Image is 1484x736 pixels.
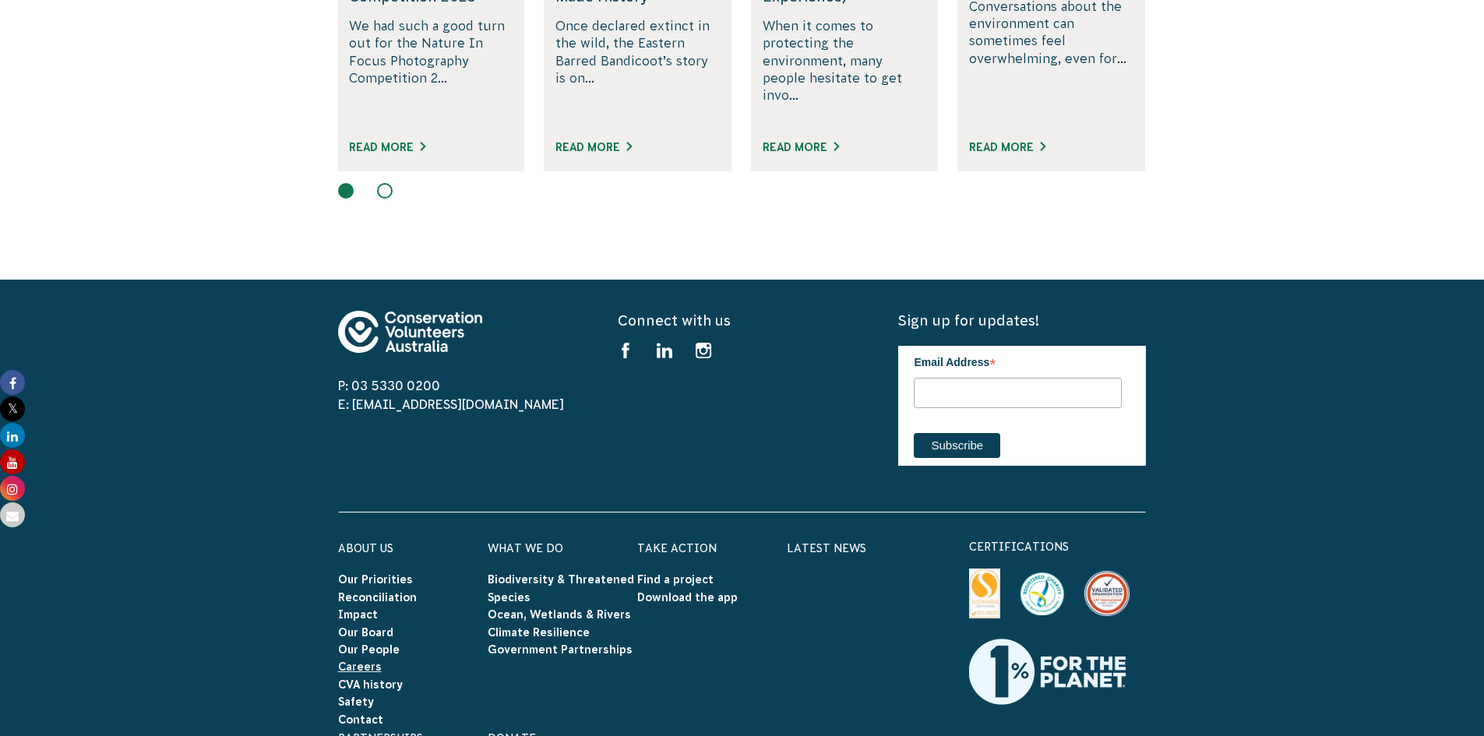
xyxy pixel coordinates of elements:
[763,17,927,121] p: When it comes to protecting the environment, many people hesitate to get invo...
[338,591,417,604] a: Reconciliation
[555,17,720,121] p: Once declared extinct in the wild, the Eastern Barred Bandicoot’s story is on...
[338,713,383,726] a: Contact
[914,433,1000,458] input: Subscribe
[338,643,400,656] a: Our People
[618,311,865,330] h5: Connect with us
[488,573,634,603] a: Biodiversity & Threatened Species
[338,379,440,393] a: P: 03 5330 0200
[488,643,633,656] a: Government Partnerships
[338,608,378,621] a: Impact
[969,537,1147,556] p: certifications
[338,311,482,353] img: logo-footer.svg
[349,17,513,121] p: We had such a good turn out for the Nature In Focus Photography Competition 2...
[969,141,1045,153] a: Read More
[637,573,714,586] a: Find a project
[637,591,738,604] a: Download the app
[488,626,590,639] a: Climate Resilience
[787,542,866,555] a: Latest News
[488,608,631,621] a: Ocean, Wetlands & Rivers
[338,696,374,708] a: Safety
[914,346,1122,375] label: Email Address
[338,573,413,586] a: Our Priorities
[338,660,382,673] a: Careers
[898,311,1146,330] h5: Sign up for updates!
[338,397,564,411] a: E: [EMAIL_ADDRESS][DOMAIN_NAME]
[555,141,632,153] a: Read More
[637,542,717,555] a: Take Action
[338,678,403,691] a: CVA history
[763,141,839,153] a: Read More
[338,542,393,555] a: About Us
[349,141,425,153] a: Read More
[488,542,563,555] a: What We Do
[338,626,393,639] a: Our Board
